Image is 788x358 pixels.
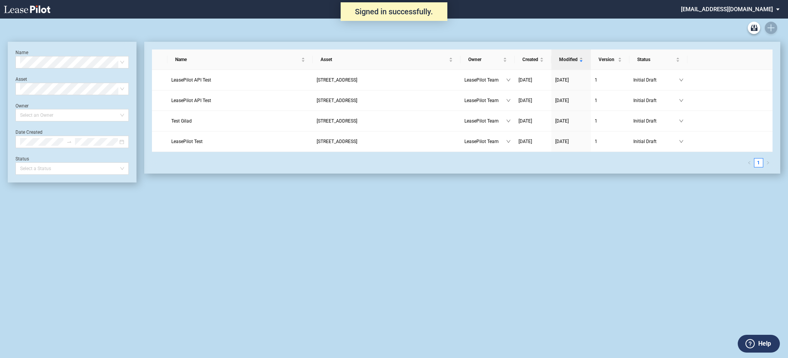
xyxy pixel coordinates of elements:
[171,118,192,124] span: Test Gilad
[464,76,506,84] span: LeasePilot Team
[747,161,751,165] span: left
[171,117,309,125] a: Test Gilad
[317,117,457,125] a: [STREET_ADDRESS]
[595,77,597,83] span: 1
[317,77,357,83] span: 109 State Street
[519,98,532,103] span: [DATE]
[599,56,616,63] span: Version
[15,77,27,82] label: Asset
[679,139,684,144] span: down
[313,49,461,70] th: Asset
[67,139,72,145] span: to
[171,97,309,104] a: LeasePilot API Test
[506,78,511,82] span: down
[468,56,501,63] span: Owner
[519,118,532,124] span: [DATE]
[317,138,457,145] a: [STREET_ADDRESS]
[595,118,597,124] span: 1
[633,138,679,145] span: Initial Draft
[679,119,684,123] span: down
[515,49,551,70] th: Created
[171,139,203,144] span: LeasePilot Test
[175,56,300,63] span: Name
[171,98,211,103] span: LeasePilot API Test
[519,76,548,84] a: [DATE]
[555,76,587,84] a: [DATE]
[15,130,43,135] label: Date Created
[555,77,569,83] span: [DATE]
[758,339,771,349] label: Help
[321,56,447,63] span: Asset
[519,77,532,83] span: [DATE]
[679,78,684,82] span: down
[317,97,457,104] a: [STREET_ADDRESS]
[766,161,770,165] span: right
[67,139,72,145] span: swap-right
[748,22,760,34] a: Archive
[633,76,679,84] span: Initial Draft
[595,98,597,103] span: 1
[595,97,626,104] a: 1
[551,49,591,70] th: Modified
[745,158,754,167] li: Previous Page
[591,49,629,70] th: Version
[555,98,569,103] span: [DATE]
[167,49,313,70] th: Name
[745,158,754,167] button: left
[464,138,506,145] span: LeasePilot Team
[519,97,548,104] a: [DATE]
[595,76,626,84] a: 1
[506,98,511,103] span: down
[555,97,587,104] a: [DATE]
[464,117,506,125] span: LeasePilot Team
[555,118,569,124] span: [DATE]
[519,138,548,145] a: [DATE]
[763,158,773,167] button: right
[506,139,511,144] span: down
[317,76,457,84] a: [STREET_ADDRESS]
[555,138,587,145] a: [DATE]
[633,97,679,104] span: Initial Draft
[464,97,506,104] span: LeasePilot Team
[763,158,773,167] li: Next Page
[555,117,587,125] a: [DATE]
[633,117,679,125] span: Initial Draft
[754,159,763,167] a: 1
[595,138,626,145] a: 1
[522,56,538,63] span: Created
[461,49,515,70] th: Owner
[754,158,763,167] li: 1
[171,138,309,145] a: LeasePilot Test
[679,98,684,103] span: down
[317,139,357,144] span: 109 State Street
[555,139,569,144] span: [DATE]
[15,156,29,162] label: Status
[317,118,357,124] span: 109 State Street
[317,98,357,103] span: 109 State Street
[341,2,447,21] div: Signed in successfully.
[738,335,780,353] button: Help
[629,49,687,70] th: Status
[595,117,626,125] a: 1
[171,77,211,83] span: LeasePilot API Test
[15,50,28,55] label: Name
[519,139,532,144] span: [DATE]
[519,117,548,125] a: [DATE]
[637,56,674,63] span: Status
[559,56,578,63] span: Modified
[171,76,309,84] a: LeasePilot API Test
[595,139,597,144] span: 1
[506,119,511,123] span: down
[15,103,29,109] label: Owner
